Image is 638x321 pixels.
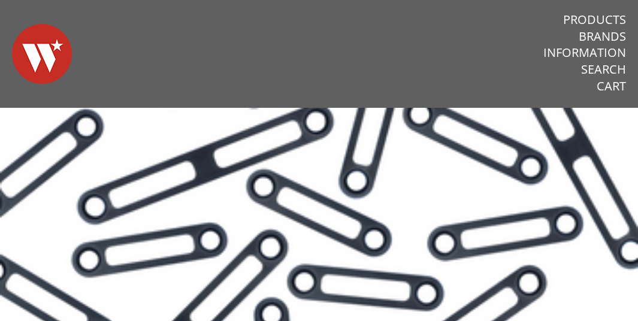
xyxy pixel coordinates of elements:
a: Cart [597,78,626,94]
img: Warsaw Wood Co. [12,12,72,96]
a: Products [563,12,626,28]
a: Information [543,45,626,60]
a: Search [581,62,626,77]
a: Brands [579,29,626,44]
